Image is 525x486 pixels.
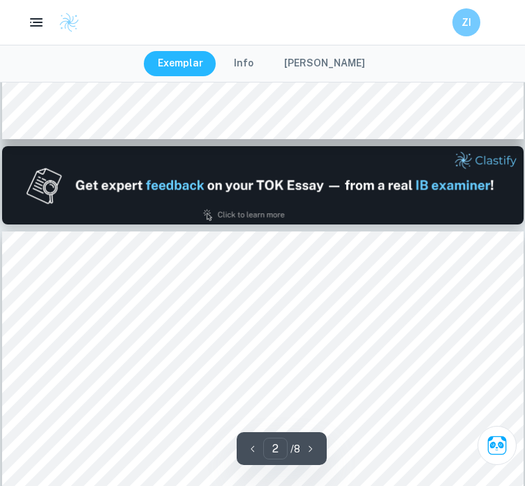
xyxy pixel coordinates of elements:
[452,8,480,36] button: ZI
[459,15,475,30] h6: ZI
[2,146,524,224] img: Ad
[59,12,80,33] img: Clastify logo
[270,51,379,76] button: [PERSON_NAME]
[478,426,517,465] button: Ask Clai
[290,441,300,457] p: / 8
[144,51,217,76] button: Exemplar
[50,12,80,33] a: Clastify logo
[220,51,267,76] button: Info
